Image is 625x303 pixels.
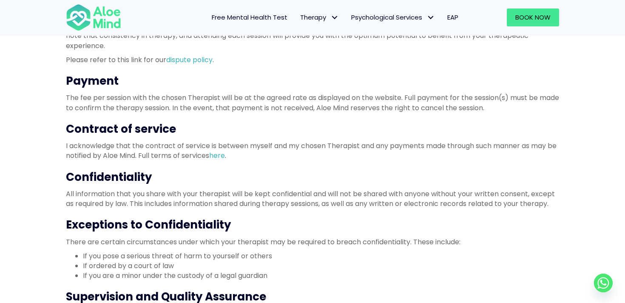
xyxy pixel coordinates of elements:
a: TherapyTherapy: submenu [294,9,345,26]
span: Book Now [515,13,551,22]
h3: Payment [66,73,559,89]
img: Aloe mind Logo [66,3,121,31]
a: Free Mental Health Test [205,9,294,26]
a: here [209,151,225,160]
h3: Contract of service [66,121,559,137]
span: EAP [447,13,458,22]
span: Therapy: submenu [328,11,341,24]
a: EAP [441,9,465,26]
h3: Confidentiality [66,169,559,185]
li: If you are a minor under the custody of a legal guardian [83,271,559,280]
a: Psychological ServicesPsychological Services: submenu [345,9,441,26]
span: Psychological Services [351,13,435,22]
span: Free Mental Health Test [212,13,287,22]
h3: Exceptions to Confidentiality [66,217,559,232]
p: The fee per session with the chosen Therapist will be at the agreed rate as displayed on the webs... [66,93,559,112]
a: Whatsapp [594,274,613,292]
span: Therapy [300,13,338,22]
p: There are certain circumstances under which your therapist may be required to breach confidential... [66,237,559,247]
li: If ordered by a court of law [83,261,559,271]
a: Book Now [507,9,559,26]
span: Psychological Services: submenu [424,11,437,24]
nav: Menu [132,9,465,26]
p: I acknowledge that the contract of service is between myself and my chosen Therapist and any paym... [66,141,559,160]
a: dispute policy [166,55,213,65]
p: All information that you share with your therapist will be kept confidential and will not be shar... [66,189,559,209]
li: If you pose a serious threat of harm to yourself or others [83,251,559,261]
p: Please refer to this link for our . [66,55,559,65]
